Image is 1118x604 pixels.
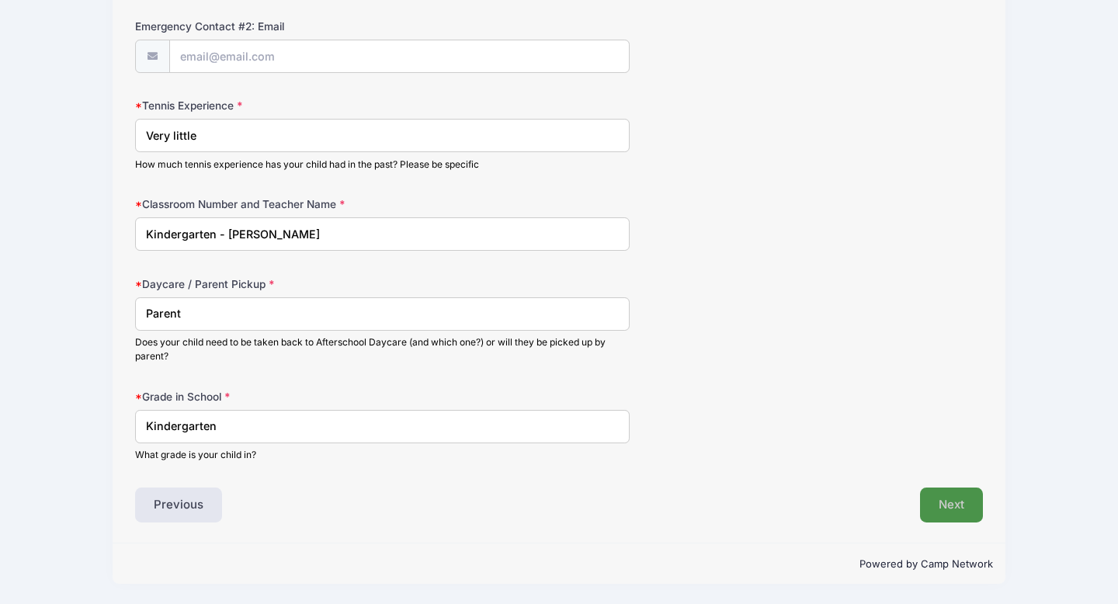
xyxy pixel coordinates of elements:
input: email@email.com [169,40,630,73]
div: How much tennis experience has your child had in the past? Please be specific [135,158,630,172]
div: Does your child need to be taken back to Afterschool Daycare (and which one?) or will they be pic... [135,335,630,363]
p: Powered by Camp Network [125,557,993,572]
button: Next [920,488,983,523]
label: Classroom Number and Teacher Name [135,196,418,212]
button: Previous [135,488,222,523]
label: Grade in School [135,389,418,404]
label: Emergency Contact #2: Email [135,19,418,34]
label: Daycare / Parent Pickup [135,276,418,292]
div: What grade is your child in? [135,448,630,462]
label: Tennis Experience [135,98,418,113]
